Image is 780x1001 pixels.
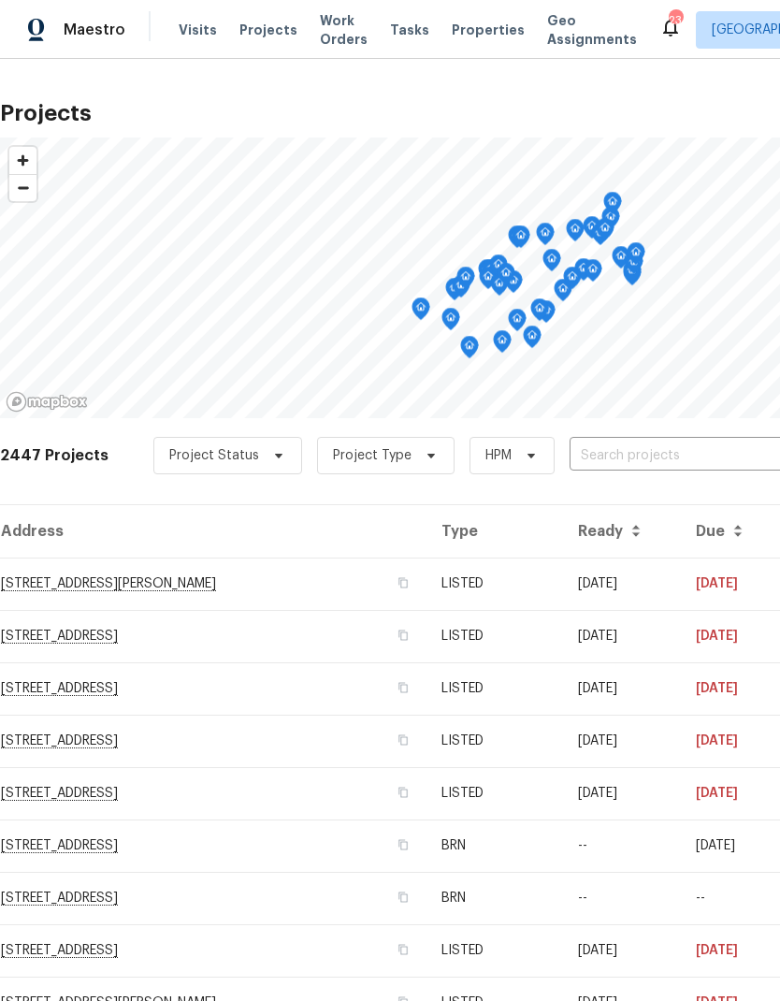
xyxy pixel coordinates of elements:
[426,820,563,872] td: BRN
[554,279,572,308] div: Map marker
[395,889,412,906] button: Copy Address
[395,784,412,801] button: Copy Address
[563,505,681,558] th: Ready
[681,505,779,558] th: Due
[523,326,542,355] div: Map marker
[493,330,512,359] div: Map marker
[395,732,412,748] button: Copy Address
[395,574,412,591] button: Copy Address
[64,21,125,39] span: Maestro
[482,259,500,288] div: Map marker
[563,662,681,715] td: [DATE]
[563,715,681,767] td: [DATE]
[530,298,549,327] div: Map marker
[563,820,681,872] td: --
[681,662,779,715] td: [DATE]
[452,21,525,39] span: Properties
[563,610,681,662] td: [DATE]
[681,872,779,924] td: --
[583,216,601,245] div: Map marker
[563,267,582,296] div: Map marker
[426,505,563,558] th: Type
[460,336,479,365] div: Map marker
[395,836,412,853] button: Copy Address
[452,275,470,304] div: Map marker
[239,21,297,39] span: Projects
[478,259,497,288] div: Map marker
[395,941,412,958] button: Copy Address
[426,924,563,977] td: LISTED
[563,872,681,924] td: --
[485,446,512,465] span: HPM
[426,558,563,610] td: LISTED
[169,446,259,465] span: Project Status
[426,662,563,715] td: LISTED
[490,273,509,302] div: Map marker
[508,225,527,254] div: Map marker
[445,278,464,307] div: Map marker
[681,610,779,662] td: [DATE]
[623,260,642,289] div: Map marker
[563,558,681,610] td: [DATE]
[601,207,620,236] div: Map marker
[508,309,527,338] div: Map marker
[681,767,779,820] td: [DATE]
[574,258,593,287] div: Map marker
[412,297,430,326] div: Map marker
[625,252,643,281] div: Map marker
[9,175,36,201] span: Zoom out
[612,246,630,275] div: Map marker
[681,558,779,610] td: [DATE]
[426,872,563,924] td: BRN
[603,192,622,221] div: Map marker
[547,11,637,49] span: Geo Assignments
[681,715,779,767] td: [DATE]
[681,924,779,977] td: [DATE]
[395,627,412,644] button: Copy Address
[6,391,88,413] a: Mapbox homepage
[542,249,561,278] div: Map marker
[426,767,563,820] td: LISTED
[426,610,563,662] td: LISTED
[563,924,681,977] td: [DATE]
[456,267,475,296] div: Map marker
[479,267,498,296] div: Map marker
[512,225,530,254] div: Map marker
[596,218,614,247] div: Map marker
[566,219,585,248] div: Map marker
[584,259,602,288] div: Map marker
[320,11,368,49] span: Work Orders
[179,21,217,39] span: Visits
[681,820,779,872] td: [DATE]
[497,263,515,292] div: Map marker
[9,174,36,201] button: Zoom out
[9,147,36,174] button: Zoom in
[669,11,682,30] div: 23
[627,242,645,271] div: Map marker
[489,254,508,283] div: Map marker
[591,223,610,252] div: Map marker
[395,679,412,696] button: Copy Address
[441,308,460,337] div: Map marker
[426,715,563,767] td: LISTED
[536,223,555,252] div: Map marker
[563,767,681,820] td: [DATE]
[390,23,429,36] span: Tasks
[333,446,412,465] span: Project Type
